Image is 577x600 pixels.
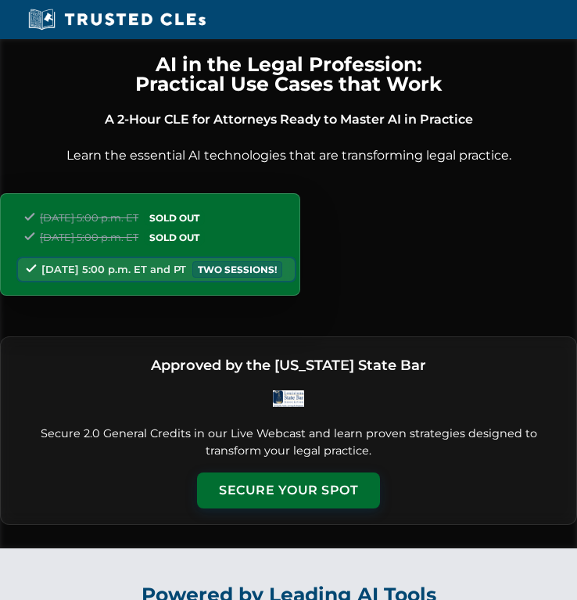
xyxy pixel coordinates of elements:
span: [DATE] 5:00 p.m. ET [40,231,138,243]
button: Secure Your Spot [197,472,380,508]
p: Secure 2.0 General Credits in our Live Webcast and learn proven strategies designed to transform ... [16,426,561,459]
h3: Approved by the [US_STATE] State Bar [151,353,426,378]
span: SOLD OUT [144,210,205,226]
span: [DATE] 5:00 p.m. ET [40,211,138,224]
img: Trusted CLEs [23,8,210,31]
span: SOLD OUT [144,229,205,246]
img: Logo [273,390,304,407]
